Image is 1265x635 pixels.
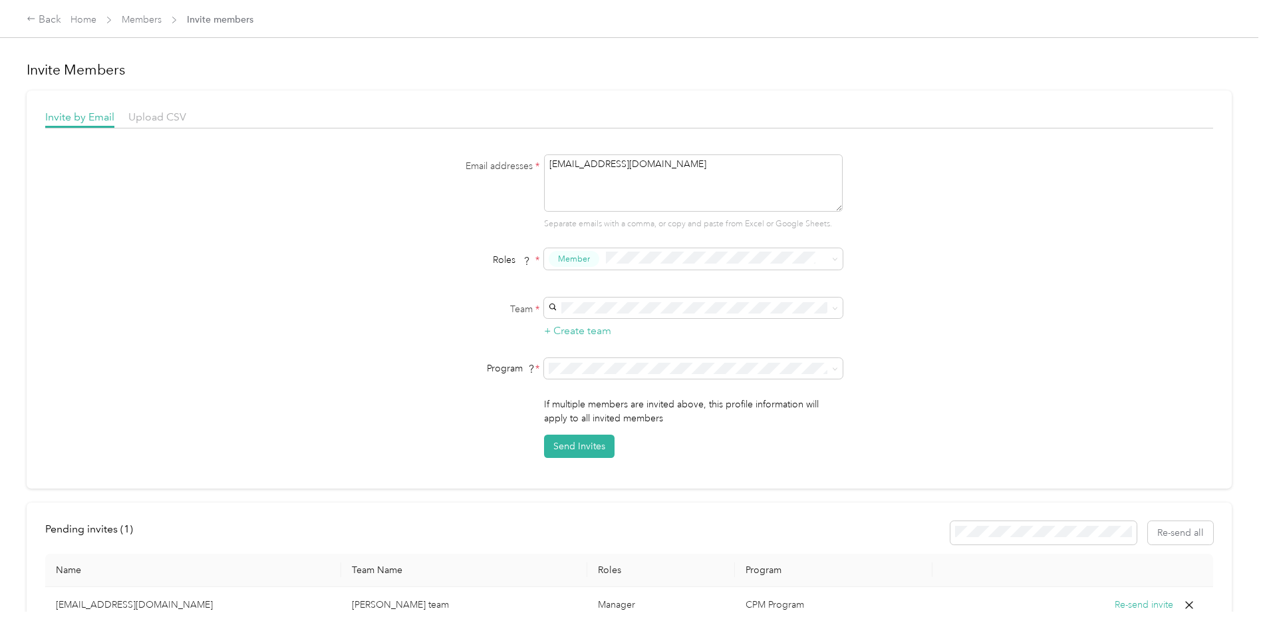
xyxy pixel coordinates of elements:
a: Members [122,14,162,25]
span: Member [558,253,590,265]
th: Program [735,554,932,587]
button: Send Invites [544,435,615,458]
th: Name [45,554,341,587]
h1: Invite Members [27,61,1232,79]
button: + Create team [544,323,611,339]
iframe: Everlance-gr Chat Button Frame [1191,560,1265,635]
span: CPM Program [746,599,804,610]
span: ( 1 ) [120,523,133,535]
p: [EMAIL_ADDRESS][DOMAIN_NAME] [56,598,331,612]
label: Team [373,302,539,316]
span: Roles [488,250,535,270]
textarea: [EMAIL_ADDRESS][DOMAIN_NAME] [544,154,843,212]
label: Email addresses [373,159,539,173]
div: info-bar [45,521,1213,544]
span: Pending invites [45,523,133,535]
div: left-menu [45,521,142,544]
th: Team Name [341,554,587,587]
div: Program [373,361,539,375]
th: Roles [587,554,735,587]
span: [PERSON_NAME] team [352,599,449,610]
button: Member [549,251,599,268]
button: Re-send invite [1115,598,1173,612]
p: If multiple members are invited above, this profile information will apply to all invited members [544,397,843,425]
button: Re-send all [1148,521,1213,544]
span: Upload CSV [128,110,186,123]
span: Invite by Email [45,110,114,123]
div: Back [27,12,61,28]
div: Resend all invitations [950,521,1214,544]
a: Home [70,14,96,25]
span: Invite members [187,13,253,27]
p: Separate emails with a comma, or copy and paste from Excel or Google Sheets. [544,218,843,230]
span: Manager [598,599,635,610]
